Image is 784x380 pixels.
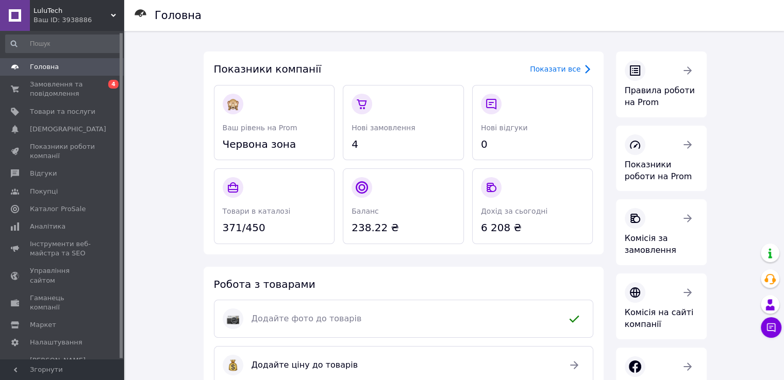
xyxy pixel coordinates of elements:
[30,204,86,214] span: Каталог ProSale
[625,307,694,329] span: Комісія на сайті компанії
[30,293,95,312] span: Гаманець компанії
[30,239,95,258] span: Інструменти веб-майстра та SEO
[616,51,707,117] a: Правила роботи на Prom
[625,85,695,107] span: Правила роботи на Prom
[481,220,585,235] span: 6 208 ₴
[530,64,580,74] div: Показати все
[30,169,57,178] span: Відгуки
[223,220,326,235] span: 371/450
[30,107,95,116] span: Товари та послуги
[30,338,82,347] span: Налаштування
[108,80,119,89] span: 4
[30,222,65,231] span: Аналітика
[223,137,326,152] span: Червона зона
[34,15,124,25] div: Ваш ID: 3938886
[252,313,556,325] span: Додайте фото до товарів
[530,63,593,75] a: Показати все
[5,34,122,53] input: Пошук
[227,98,239,110] img: :see_no_evil:
[227,359,239,371] img: :moneybag:
[30,142,95,161] span: Показники роботи компанії
[616,273,707,339] a: Комісія на сайті компанії
[30,266,95,285] span: Управління сайтом
[214,278,315,290] span: Робота з товарами
[30,125,106,134] span: [DEMOGRAPHIC_DATA]
[155,9,202,22] h1: Головна
[30,62,59,72] span: Головна
[30,187,58,196] span: Покупці
[34,6,111,15] span: LuluTech
[761,317,781,338] button: Чат з покупцем
[30,80,95,98] span: Замовлення та повідомлення
[481,124,528,132] span: Нові відгуки
[616,126,707,192] a: Показники роботи на Prom
[352,124,415,132] span: Нові замовлення
[30,320,56,330] span: Маркет
[223,124,297,132] span: Ваш рівень на Prom
[625,160,692,181] span: Показники роботи на Prom
[352,137,455,152] span: 4
[223,207,291,215] span: Товари в каталозі
[481,137,585,152] span: 0
[214,300,593,338] a: :camera:Додайте фото до товарів
[352,207,379,215] span: Баланс
[227,313,239,325] img: :camera:
[616,199,707,265] a: Комісія за замовлення
[252,359,556,371] span: Додайте ціну до товарів
[481,207,547,215] span: Дохід за сьогодні
[625,233,676,255] span: Комісія за замовлення
[214,63,322,75] span: Показники компанії
[352,220,455,235] span: 238.22 ₴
